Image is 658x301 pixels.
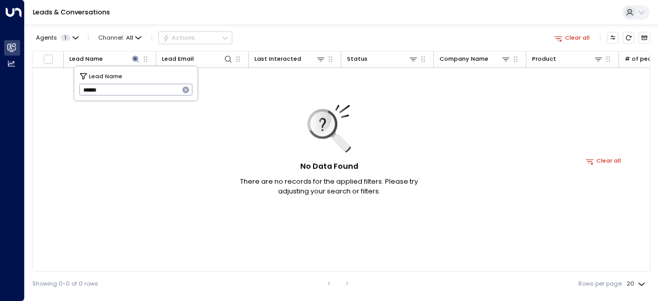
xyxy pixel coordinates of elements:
div: Showing 0-0 of 0 rows [32,279,98,288]
span: Agents [36,35,57,41]
div: Lead Name [69,54,103,64]
button: Clear all [551,32,593,43]
span: Toggle select all [43,54,53,64]
div: Lead Email [162,54,194,64]
div: Button group with a nested menu [158,31,232,44]
button: Channel:All [95,32,145,43]
label: Rows per page: [578,279,623,288]
div: Lead Email [162,54,233,64]
button: Clear all [582,155,625,167]
div: Last Interacted [254,54,301,64]
span: 1 [61,34,70,41]
button: Customize [607,32,619,44]
span: Refresh [623,32,634,44]
a: Leads & Conversations [33,8,110,16]
nav: pagination navigation [322,277,354,290]
span: Channel: [95,32,145,43]
span: All [126,34,133,41]
div: 20 [627,277,647,290]
div: Company Name [440,54,510,64]
div: Lead Name [69,54,140,64]
div: Status [347,54,368,64]
h5: No Data Found [300,161,358,172]
div: Actions [162,34,195,41]
p: There are no records for the applied filters. Please try adjusting your search or filters. [226,176,432,196]
span: Lead Name [89,71,122,80]
div: Last Interacted [254,54,325,64]
button: Archived Leads [638,32,650,44]
div: Status [347,54,418,64]
div: Product [532,54,556,64]
button: Actions [158,31,232,44]
button: Agents1 [32,32,81,43]
div: Product [532,54,603,64]
div: Company Name [440,54,488,64]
